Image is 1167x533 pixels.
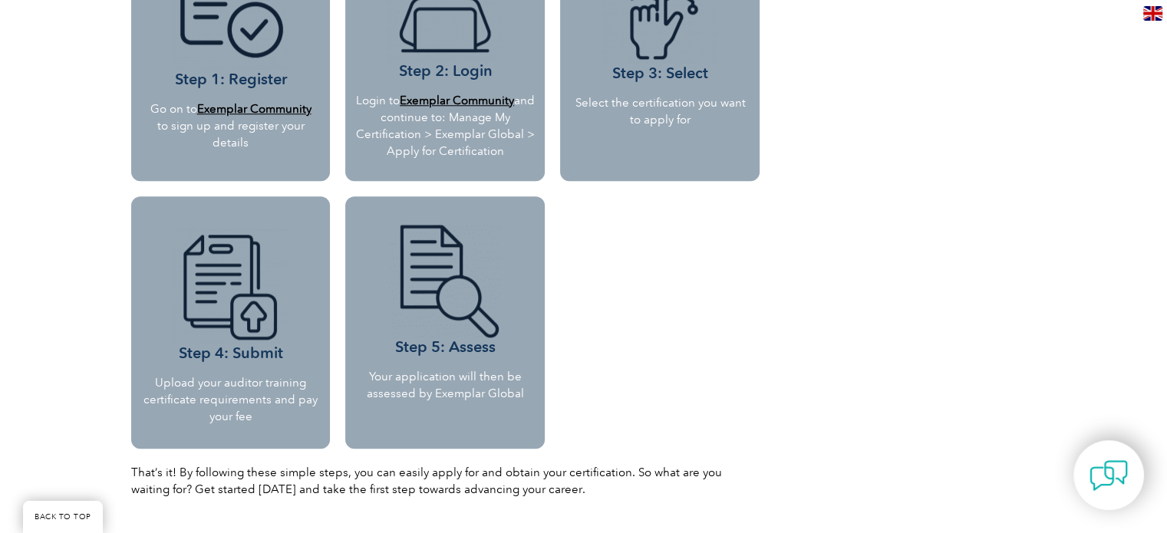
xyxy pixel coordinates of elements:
[143,229,319,363] h3: Step 4: Submit
[149,100,313,151] p: Go on to to sign up and register your details
[196,102,311,116] a: Exemplar Community
[1143,6,1162,21] img: en
[23,501,103,533] a: BACK TO TOP
[131,464,760,498] p: That’s it! By following these simple steps, you can easily apply for and obtain your certificatio...
[351,222,539,357] h3: Step 5: Assess
[351,368,539,402] p: Your application will then be assessed by Exemplar Global
[354,92,536,160] p: Login to and continue to: Manage My Certification > Exemplar Global > Apply for Certification
[572,94,748,128] p: Select the certification you want to apply for
[1090,456,1128,495] img: contact-chat.png
[400,94,514,107] a: Exemplar Community
[143,374,319,425] p: Upload your auditor training certificate requirements and pay your fee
